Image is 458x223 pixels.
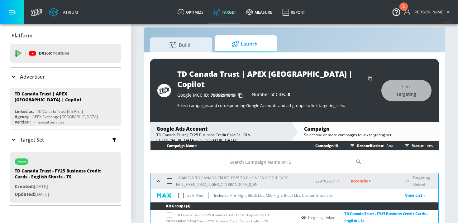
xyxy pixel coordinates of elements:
[252,92,290,99] div: Number of CIDs:
[39,50,69,57] p: DV360:
[443,21,452,24] span: v 4.24.0
[49,7,78,17] a: Atrium
[15,183,102,191] p: [DATE]
[225,156,356,168] input: Search Campaign Name or ID
[156,37,203,52] span: Build
[405,193,425,198] a: View List ›
[403,7,405,15] div: 1
[10,44,121,63] div: DV360: Youtube
[288,91,290,97] span: 3
[211,92,236,98] span: 7939291819
[12,32,32,39] p: Platform
[15,109,34,114] div: Linked as:
[277,1,310,23] a: Report
[15,168,102,183] div: TD Canada Trust - FY25 Business Credit Cards - English Shorts - TS
[166,212,176,217] span: Grouped Linked campaigns disable add groups selection.
[173,1,208,23] a: optimize
[15,119,31,125] div: Vertical:
[384,143,393,149] p: Any
[150,141,305,151] th: Campaign Name
[37,109,83,114] div: TD Canada Trust [Co-Pilot]
[34,119,64,125] div: Financial Services
[351,177,395,185] p: Reconcile >
[304,132,432,138] div: Select one or more campaigns to link targeting set.
[10,68,121,85] div: Advertiser
[156,125,285,132] div: Google Ads Account
[413,175,430,187] a: Targeting Linked
[17,160,26,163] div: active
[348,141,395,150] div: Reconciliation:
[10,152,121,203] div: activeTD Canada Trust - FY25 Business Credit Cards - English Shorts - TSCreated:[DATE]Updated:[DATE]
[221,36,268,51] span: Launch
[20,73,45,80] p: Advertiser
[15,91,111,103] div: TD Canada Trust | APEX [GEOGRAPHIC_DATA] | Copilot
[304,125,432,132] div: Campaign
[15,191,35,197] span: Updated:
[187,192,203,199] p: Zefr Max
[15,183,34,189] span: Created:
[402,141,439,150] div: Status:
[10,27,121,44] div: Platform
[208,1,241,23] a: Target
[404,8,452,16] button: [PERSON_NAME]
[214,192,332,199] p: Includes: Pre-Flight Block List, Mid-Flight Block List, Custom Block List
[150,122,291,141] div: Google Ads AccountTD Canada Trust | FY25 Business Credit Card Fall OLV ([GEOGRAPHIC_DATA] - [GEOG...
[20,136,44,143] p: Target Set
[225,156,364,168] div: Search CID Name or Number
[177,92,246,99] div: Google MCC ID:
[32,114,98,119] div: APEX Exchange [GEOGRAPHIC_DATA]
[305,141,341,151] th: Campaign ID
[150,202,438,210] th: Ad Groups (4)
[15,114,29,119] div: Agency:
[53,50,69,56] p: Youtube
[10,88,121,126] div: TD Canada Trust | APEX [GEOGRAPHIC_DATA] | CopilotLinked as:TD Canada Trust [Co-Pilot]Agency:APEX...
[315,178,341,184] p: 22970226717
[424,143,433,149] p: Any
[241,1,277,23] a: measure
[15,191,102,198] p: [DATE]
[176,175,305,188] p: --1049328_TD CANADA TRUST_FY25 TD BUSINESS CREDIT CARD FALL_FIXED_TRV2_0_GEO_CTVBRANDCTA_0_EN
[60,9,78,15] div: Atrium
[177,103,375,108] p: Select campaigns and corresponding Google Accounts and ad-groups to link targeting sets.
[10,129,121,150] div: Target Set
[388,3,405,21] button: Open Resource Center, 1 new notification
[411,10,444,14] span: login as: Heather.Aleksis@zefr.com
[177,69,365,89] div: TD Canada Trust | APEX [GEOGRAPHIC_DATA] | Copilot
[156,132,285,143] div: TD Canada Trust | FY25 Business Credit Card Fall OLV ([GEOGRAPHIC_DATA] - [GEOGRAPHIC_DATA])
